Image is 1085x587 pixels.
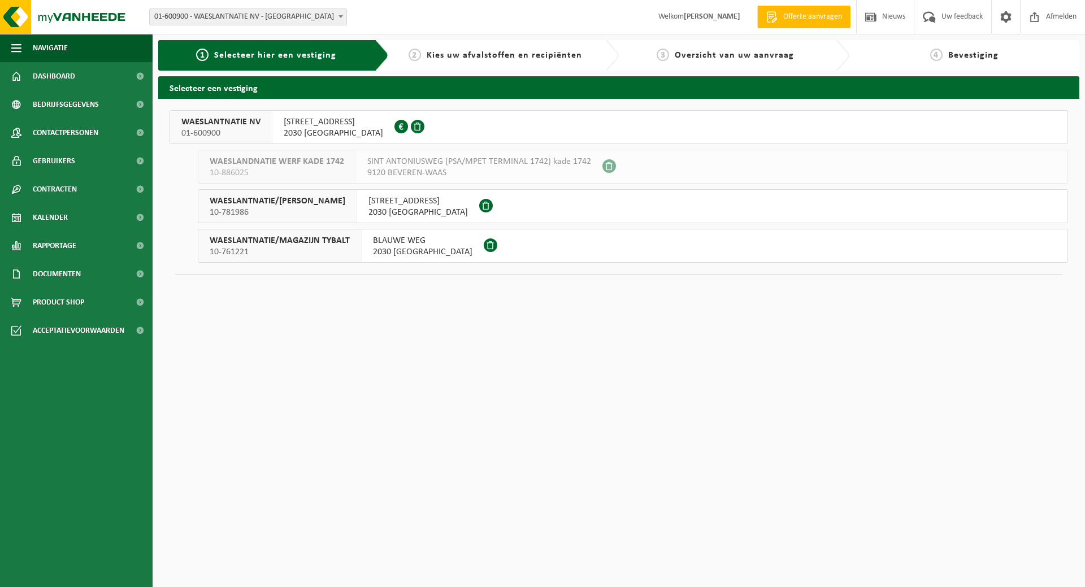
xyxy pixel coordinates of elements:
[170,110,1068,144] button: WAESLANTNATIE NV 01-600900 [STREET_ADDRESS]2030 [GEOGRAPHIC_DATA]
[198,229,1068,263] button: WAESLANTNATIE/MAGAZIJN TYBALT 10-761221 BLAUWE WEG2030 [GEOGRAPHIC_DATA]
[33,34,68,62] span: Navigatie
[780,11,845,23] span: Offerte aanvragen
[210,246,350,258] span: 10-761221
[149,8,347,25] span: 01-600900 - WAESLANTNATIE NV - ANTWERPEN
[33,147,75,175] span: Gebruikers
[33,119,98,147] span: Contactpersonen
[675,51,794,60] span: Overzicht van uw aanvraag
[196,49,209,61] span: 1
[210,207,345,218] span: 10-781986
[198,189,1068,223] button: WAESLANTNATIE/[PERSON_NAME] 10-781986 [STREET_ADDRESS]2030 [GEOGRAPHIC_DATA]
[181,128,261,139] span: 01-600900
[427,51,582,60] span: Kies uw afvalstoffen en recipiënten
[757,6,850,28] a: Offerte aanvragen
[181,116,261,128] span: WAESLANTNATIE NV
[214,51,336,60] span: Selecteer hier een vestiging
[33,260,81,288] span: Documenten
[948,51,999,60] span: Bevestiging
[210,195,345,207] span: WAESLANTNATIE/[PERSON_NAME]
[33,288,84,316] span: Product Shop
[368,207,468,218] span: 2030 [GEOGRAPHIC_DATA]
[657,49,669,61] span: 3
[33,62,75,90] span: Dashboard
[158,76,1079,98] h2: Selecteer een vestiging
[284,116,383,128] span: [STREET_ADDRESS]
[33,316,124,345] span: Acceptatievoorwaarden
[33,203,68,232] span: Kalender
[373,246,472,258] span: 2030 [GEOGRAPHIC_DATA]
[409,49,421,61] span: 2
[210,167,344,179] span: 10-886025
[33,175,77,203] span: Contracten
[33,90,99,119] span: Bedrijfsgegevens
[930,49,943,61] span: 4
[210,156,344,167] span: WAESLANDNATIE WERF KADE 1742
[284,128,383,139] span: 2030 [GEOGRAPHIC_DATA]
[367,167,591,179] span: 9120 BEVEREN-WAAS
[210,235,350,246] span: WAESLANTNATIE/MAGAZIJN TYBALT
[373,235,472,246] span: BLAUWE WEG
[367,156,591,167] span: SINT ANTONIUSWEG (PSA/MPET TERMINAL 1742) kade 1742
[368,195,468,207] span: [STREET_ADDRESS]
[684,12,740,21] strong: [PERSON_NAME]
[33,232,76,260] span: Rapportage
[150,9,346,25] span: 01-600900 - WAESLANTNATIE NV - ANTWERPEN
